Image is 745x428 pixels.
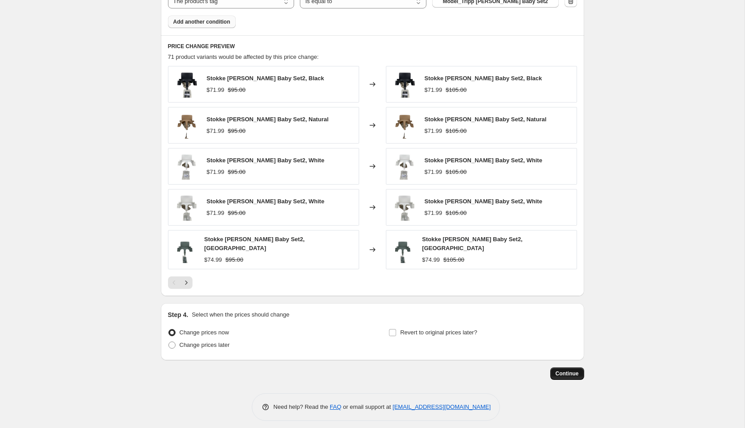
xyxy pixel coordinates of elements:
span: or email support at [341,403,393,410]
div: $71.99 [207,127,225,136]
a: FAQ [330,403,341,410]
img: 8a4438fc-6707-467a-be90-62519bfd5331_80x.png [391,71,418,98]
strike: $95.00 [225,255,243,264]
img: 35be57ea-2809-4849-a49b-4947ea105652_80x.png [391,236,415,263]
strike: $105.00 [446,209,467,218]
strike: $95.00 [228,168,246,177]
img: 262d2af6-d6e4-412e-86df-6d6ed7ab8ee7_80x.png [391,153,418,180]
span: 71 product variants would be affected by this price change: [168,53,319,60]
span: Change prices later [180,342,230,348]
strike: $95.00 [228,86,246,95]
span: Stokke [PERSON_NAME] Baby Set2, [GEOGRAPHIC_DATA] [204,236,304,251]
span: Stokke [PERSON_NAME] Baby Set2, Black [207,75,324,82]
div: $71.99 [207,168,225,177]
strike: $105.00 [443,255,464,264]
div: $71.99 [425,127,442,136]
img: 8ccf3b57-f3fb-4210-8373-0d5f941a23c3_80x.png [173,194,200,221]
span: Stokke [PERSON_NAME] Baby Set2, White [425,198,542,205]
button: Next [180,276,192,289]
img: 8a4438fc-6707-467a-be90-62519bfd5331_80x.png [173,71,200,98]
h2: Step 4. [168,310,188,319]
div: $71.99 [207,209,225,218]
div: $71.99 [425,86,442,95]
span: Stokke [PERSON_NAME] Baby Set2, [GEOGRAPHIC_DATA] [422,236,522,251]
strike: $95.00 [228,127,246,136]
span: Stokke [PERSON_NAME] Baby Set2, White [207,198,324,205]
span: Stokke [PERSON_NAME] Baby Set2, White [425,157,542,164]
a: [EMAIL_ADDRESS][DOMAIN_NAME] [393,403,491,410]
strike: $95.00 [228,209,246,218]
button: Add another condition [168,16,236,28]
strike: $105.00 [446,86,467,95]
span: Change prices now [180,329,229,336]
span: Need help? Read the [274,403,330,410]
span: Stokke [PERSON_NAME] Baby Set2, Natural [207,116,329,123]
img: 91569b8e-550b-42c0-add5-dc07bd1ef43d_80x.png [173,112,200,139]
div: $71.99 [425,209,442,218]
span: Stokke [PERSON_NAME] Baby Set2, Black [425,75,542,82]
span: Add another condition [173,18,230,25]
div: $71.99 [207,86,225,95]
span: Stokke [PERSON_NAME] Baby Set2, Natural [425,116,547,123]
span: Stokke [PERSON_NAME] Baby Set2, White [207,157,324,164]
p: Select when the prices should change [192,310,289,319]
div: $71.99 [425,168,442,177]
button: Continue [550,367,584,380]
strike: $105.00 [446,127,467,136]
nav: Pagination [168,276,192,289]
img: 262d2af6-d6e4-412e-86df-6d6ed7ab8ee7_80x.png [173,153,200,180]
img: 35be57ea-2809-4849-a49b-4947ea105652_80x.png [173,236,197,263]
h6: PRICE CHANGE PREVIEW [168,43,577,50]
span: Continue [556,370,579,377]
strike: $105.00 [446,168,467,177]
div: $74.99 [422,255,440,264]
div: $74.99 [204,255,222,264]
img: 91569b8e-550b-42c0-add5-dc07bd1ef43d_80x.png [391,112,418,139]
img: 8ccf3b57-f3fb-4210-8373-0d5f941a23c3_80x.png [391,194,418,221]
span: Revert to original prices later? [400,329,477,336]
